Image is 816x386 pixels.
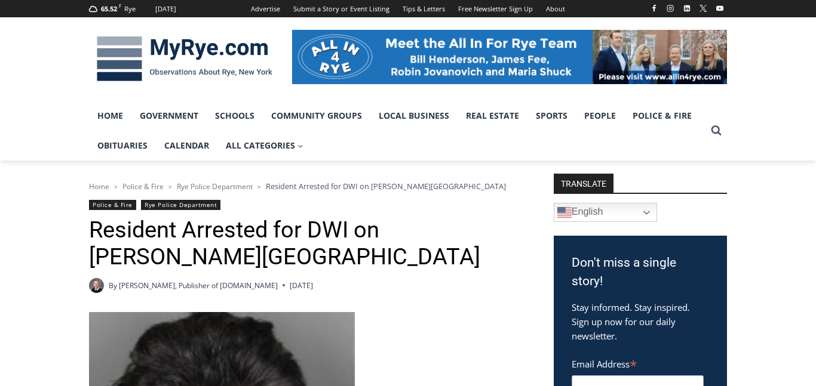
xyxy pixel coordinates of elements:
div: [DATE] [155,4,176,14]
img: All in for Rye [292,30,727,84]
a: People [576,101,624,131]
h3: Don't miss a single story! [572,254,709,291]
span: By [109,280,117,291]
a: Home [89,101,131,131]
a: All Categories [217,131,312,160]
a: Sports [527,101,576,131]
a: Home [89,181,109,192]
a: Rye Police Department [141,200,220,210]
img: en [557,205,572,220]
a: Community Groups [263,101,370,131]
span: > [168,183,172,191]
nav: Primary Navigation [89,101,705,161]
span: All Categories [226,139,303,152]
a: Facebook [647,1,661,16]
span: 65.52 [101,4,117,13]
a: Calendar [156,131,217,160]
a: Obituaries [89,131,156,160]
nav: Breadcrumbs [89,180,522,192]
div: Rye [124,4,136,14]
a: Linkedin [680,1,694,16]
a: Schools [207,101,263,131]
h1: Resident Arrested for DWI on [PERSON_NAME][GEOGRAPHIC_DATA] [89,217,522,271]
span: Resident Arrested for DWI on [PERSON_NAME][GEOGRAPHIC_DATA] [266,181,506,192]
span: > [114,183,118,191]
time: [DATE] [290,280,313,291]
span: > [257,183,261,191]
a: [PERSON_NAME], Publisher of [DOMAIN_NAME] [119,280,278,291]
a: Author image [89,278,104,293]
span: F [119,2,121,9]
a: Government [131,101,207,131]
a: Local Business [370,101,458,131]
strong: TRANSLATE [554,174,613,193]
a: Real Estate [458,101,527,131]
a: English [554,203,657,222]
a: Instagram [663,1,677,16]
a: Police & Fire [624,101,700,131]
p: Stay informed. Stay inspired. Sign up now for our daily newsletter. [572,300,709,343]
a: Police & Fire [122,181,164,192]
a: Rye Police Department [177,181,253,192]
img: MyRye.com [89,28,280,90]
a: Police & Fire [89,200,136,210]
button: View Search Form [705,120,727,141]
a: YouTube [713,1,727,16]
label: Email Address [572,352,704,373]
a: X [696,1,710,16]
